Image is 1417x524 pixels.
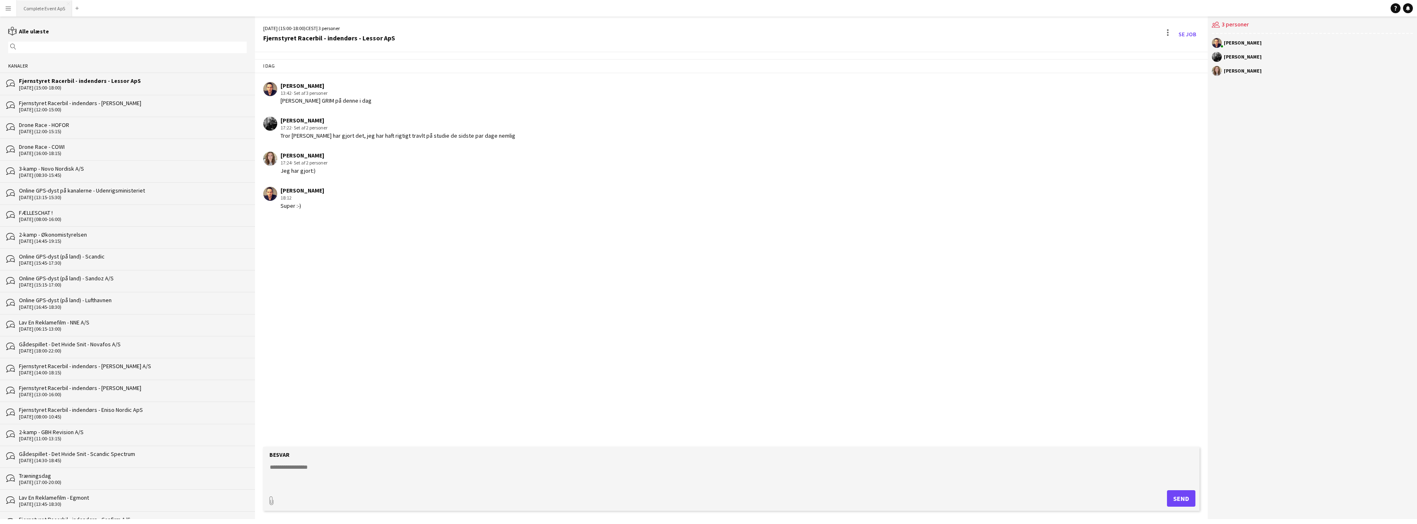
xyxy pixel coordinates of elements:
[306,25,316,31] span: CEST
[281,124,515,132] div: 17:22
[19,209,247,216] div: FÆLLESCHAT !
[292,90,327,96] span: · Set af 3 personer
[19,231,247,238] div: 2-kamp - Økonomistyrelsen
[8,28,49,35] a: Alle ulæste
[1212,16,1413,34] div: 3 personer
[19,450,247,458] div: Gådespillet - Det Hvide Snit - Scandic Spectrum
[19,414,247,420] div: [DATE] (08:00-10:45)
[19,253,247,260] div: Online GPS-dyst (på land) - Scandic
[19,121,247,129] div: Drone Race - HOFOR
[1224,54,1262,59] div: [PERSON_NAME]
[281,117,515,124] div: [PERSON_NAME]
[19,165,247,172] div: 3-kamp - Novo Nordisk A/S
[19,319,247,326] div: Lav En Reklamefilm - NNE A/S
[281,202,324,209] div: Super :-)
[19,150,247,156] div: [DATE] (16:00-18:15)
[281,167,327,174] div: Jeg har gjort:)
[19,260,247,266] div: [DATE] (15:45-17:30)
[19,85,247,91] div: [DATE] (15:00-18:00)
[19,472,247,479] div: Træningsdag
[19,143,247,150] div: Drone Race - COWI
[281,89,372,97] div: 13:42
[19,304,247,310] div: [DATE] (16:45-18:30)
[19,384,247,392] div: Fjernstyret Racerbil - indendørs - [PERSON_NAME]
[19,99,247,107] div: Fjernstyret Racerbil - indendørs - [PERSON_NAME]
[281,97,372,104] div: [PERSON_NAME] GRIM på denne i dag
[281,152,327,159] div: [PERSON_NAME]
[19,326,247,332] div: [DATE] (06:15-13:00)
[19,341,247,348] div: Gådespillet - Det Hvide Snit - Novafos A/S
[19,348,247,354] div: [DATE] (18:00-22:00)
[19,172,247,178] div: [DATE] (08:30-15:45)
[19,282,247,288] div: [DATE] (15:15-17:00)
[269,451,290,458] label: Besvar
[281,159,327,167] div: 17:24
[19,107,247,113] div: [DATE] (12:00-15:00)
[19,479,247,485] div: [DATE] (17:00-20:00)
[19,216,247,222] div: [DATE] (08:00-16:00)
[19,129,247,134] div: [DATE] (12:00-15:15)
[1175,28,1200,41] a: Se Job
[19,77,247,85] div: Fjernstyret Racerbil - indendørs - Lessor ApS
[19,494,247,501] div: Lav En Reklamefilm - Egmont
[19,436,247,442] div: [DATE] (11:00-13:15)
[281,194,324,202] div: 18:12
[19,392,247,397] div: [DATE] (13:00-16:00)
[292,125,327,131] span: · Set af 2 personer
[1224,68,1262,73] div: [PERSON_NAME]
[1224,40,1262,45] div: [PERSON_NAME]
[19,370,247,376] div: [DATE] (14:00-18:15)
[255,59,1208,73] div: I dag
[19,501,247,507] div: [DATE] (13:45-18:30)
[281,187,324,194] div: [PERSON_NAME]
[17,0,72,16] button: Complete Event ApS
[19,296,247,304] div: Online GPS-dyst (på land) - Lufthavnen
[19,428,247,436] div: 2-kamp - GBH Revision A/S
[19,362,247,370] div: Fjernstyret Racerbil - indendørs - [PERSON_NAME] A/S
[263,34,395,42] div: Fjernstyret Racerbil - indendørs - Lessor ApS
[263,25,395,32] div: [DATE] (15:00-18:00) | 3 personer
[19,406,247,414] div: Fjernstyret Racerbil - indendørs - Eniso Nordic ApS
[281,82,372,89] div: [PERSON_NAME]
[292,160,327,166] span: · Set af 2 personer
[1167,490,1195,507] button: Send
[19,195,247,200] div: [DATE] (13:15-15:30)
[281,132,515,139] div: Tror [PERSON_NAME] har gjort det, jeg har haft rigtigt travlt på studie de sidste par dage nemlig
[19,238,247,244] div: [DATE] (14:45-19:15)
[19,187,247,194] div: Online GPS-dyst på kanalerne - Udenrigsministeriet
[19,516,247,523] div: Fjernstyret Racerbil - indendørs - Confirm A/S
[19,458,247,463] div: [DATE] (14:30-18:45)
[19,275,247,282] div: Online GPS-dyst (på land) - Sandoz A/S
